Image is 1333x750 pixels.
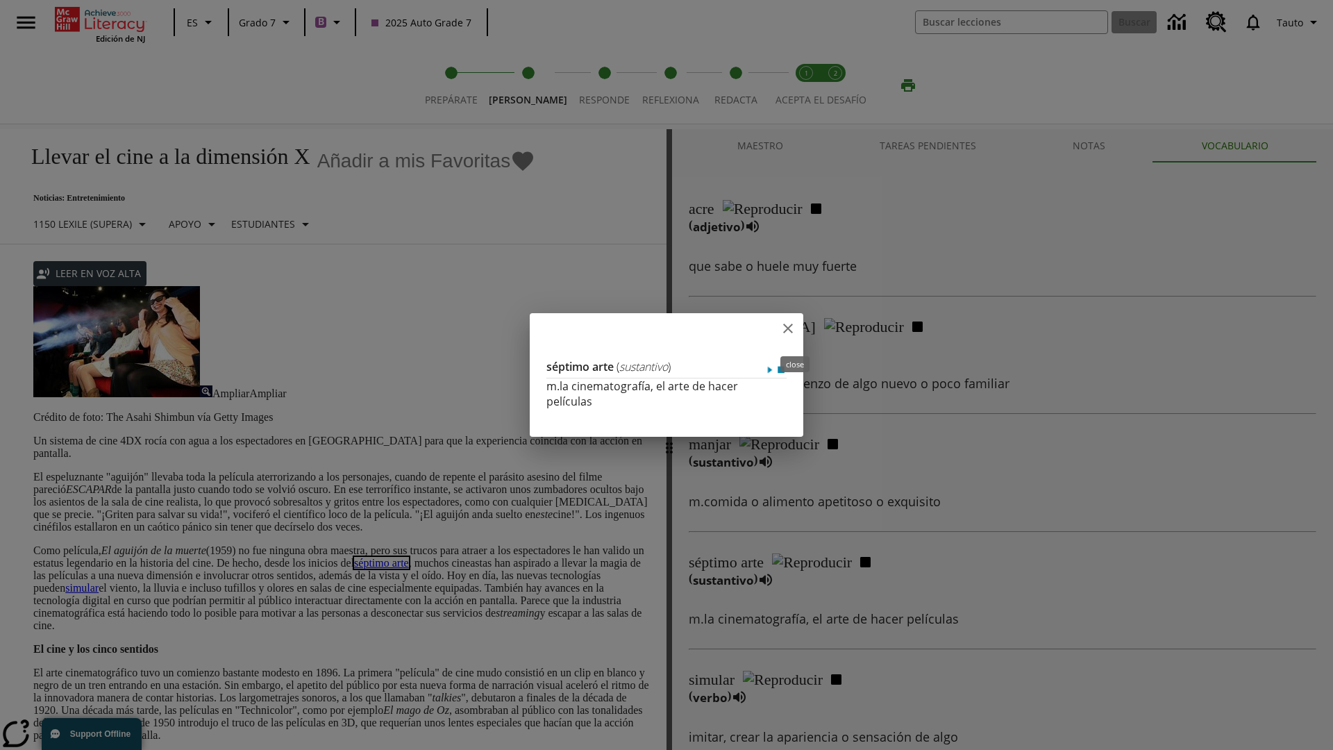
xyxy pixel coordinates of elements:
[777,364,785,376] img: Detener
[780,356,810,372] div: close
[766,364,774,376] img: Reproducir
[619,359,668,374] span: sustantivo
[546,359,617,374] span: séptimo arte
[773,313,803,344] button: close
[546,378,560,394] span: m.
[546,360,671,374] h2: ( )
[546,378,757,409] p: la cinematografía, el arte de hacer películas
